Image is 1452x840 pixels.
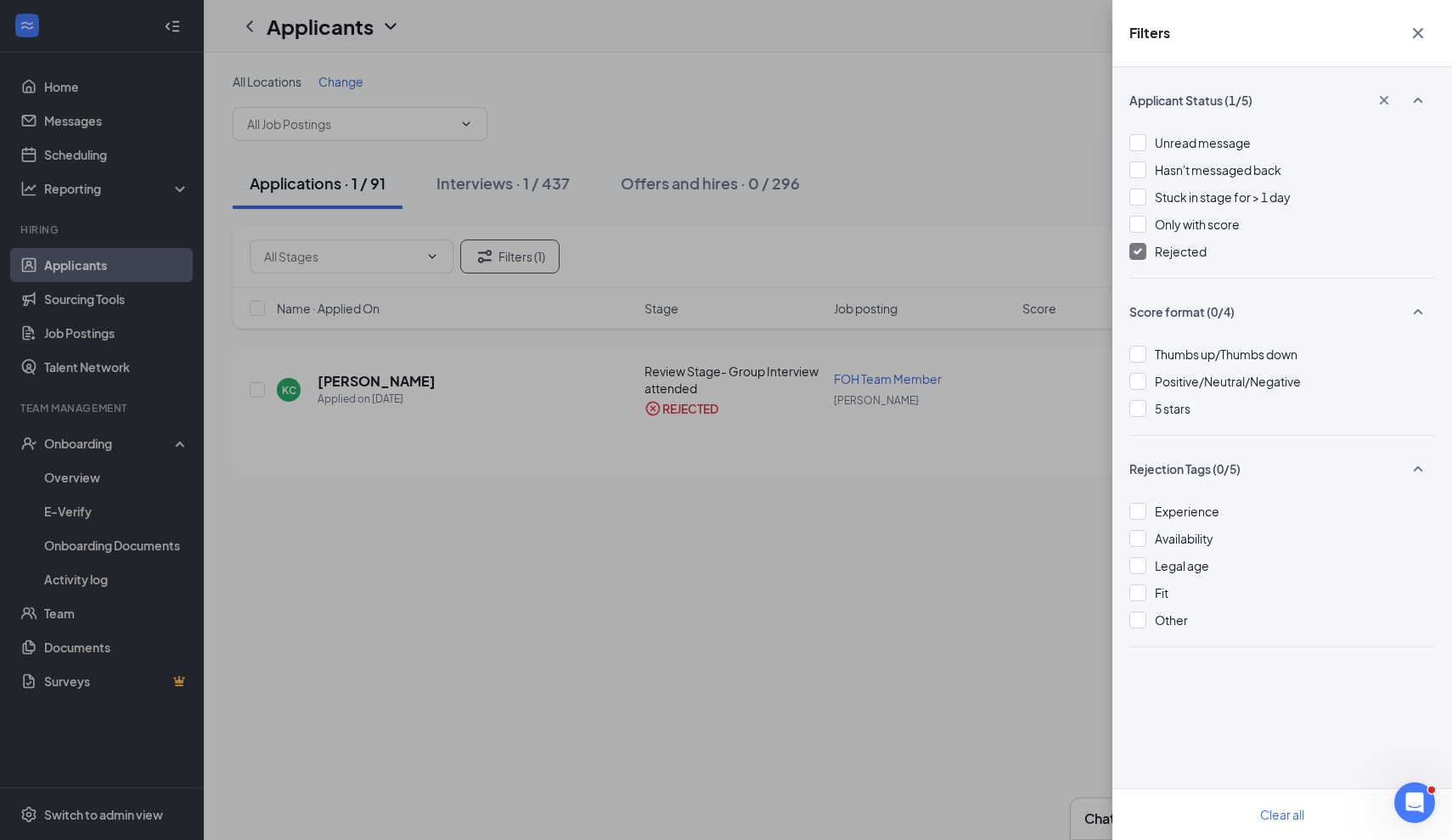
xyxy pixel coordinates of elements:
[1155,585,1168,600] span: Fit
[1155,401,1190,416] span: 5 stars
[1155,558,1209,573] span: Legal age
[1155,612,1188,628] span: Other
[1408,23,1428,43] svg: Cross
[1401,296,1435,328] button: SmallChevronUp
[1155,189,1291,205] span: Stuck in stage for > 1 day
[1376,92,1393,109] svg: Cross
[1367,86,1401,115] button: Cross
[1408,90,1428,110] svg: SmallChevronUp
[1155,217,1240,232] span: Only with score
[1155,347,1297,362] span: Thumbs up/Thumbs down
[1155,135,1251,150] span: Unread message
[1155,531,1213,546] span: Availability
[1129,303,1235,320] span: Score format (0/4)
[1240,798,1325,832] button: Clear all
[1408,459,1428,479] svg: SmallChevronUp
[1155,504,1219,519] span: Experience
[1129,460,1241,477] span: Rejection Tags (0/5)
[1155,374,1301,389] span: Positive/Neutral/Negative
[1394,782,1435,823] iframe: Intercom live chat
[1155,244,1207,259] span: Rejected
[1401,17,1435,49] button: Cross
[1134,248,1142,255] img: checkbox
[1401,453,1435,485] button: SmallChevronUp
[1129,24,1170,42] h5: Filters
[1155,162,1281,178] span: Hasn't messaged back
[1408,302,1428,322] svg: SmallChevronUp
[1401,84,1435,116] button: SmallChevronUp
[1129,92,1252,109] span: Applicant Status (1/5)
